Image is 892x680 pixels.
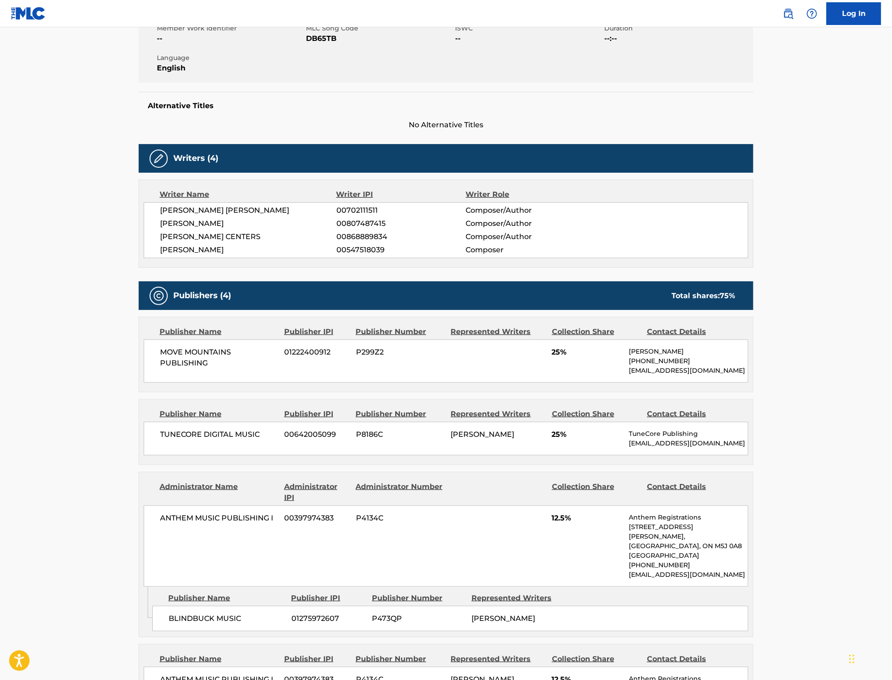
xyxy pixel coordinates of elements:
span: P8186C [356,429,444,440]
iframe: Chat Widget [847,636,892,680]
span: 00642005099 [285,429,349,440]
div: Publisher Number [356,326,444,337]
span: Composer [466,245,583,255]
div: Contact Details [647,654,735,665]
div: Publisher Number [356,654,444,665]
span: Duration [604,24,751,33]
span: -- [157,33,304,44]
span: MLC Song Code [306,24,453,33]
span: 12.5% [552,513,622,524]
a: Log In [827,2,881,25]
span: [PERSON_NAME] [160,218,336,229]
p: Anthem Registrations [629,513,748,522]
span: Member Work Identifier [157,24,304,33]
span: [PERSON_NAME] [471,614,535,623]
span: 00702111511 [336,205,466,216]
span: 00547518039 [336,245,466,255]
p: [GEOGRAPHIC_DATA], ON M5J 0A8 [629,541,748,551]
div: Publisher Name [160,409,277,420]
span: 25% [552,347,622,358]
div: Represented Writers [451,326,545,337]
span: P299Z2 [356,347,444,358]
p: [GEOGRAPHIC_DATA] [629,551,748,560]
span: P4134C [356,513,444,524]
span: 75 % [720,291,735,300]
span: 00807487415 [336,218,466,229]
p: [EMAIL_ADDRESS][DOMAIN_NAME] [629,366,748,375]
div: Represented Writers [471,593,564,604]
h5: Alternative Titles [148,101,744,110]
a: Public Search [779,5,797,23]
span: 01275972607 [291,613,365,624]
span: 25% [552,429,622,440]
img: search [783,8,794,19]
span: Language [157,53,304,63]
div: Writer Role [466,189,583,200]
div: Administrator Number [356,481,444,503]
img: Writers [153,153,164,164]
div: Publisher IPI [284,654,349,665]
div: Collection Share [552,409,640,420]
div: Publisher Name [160,326,277,337]
div: Publisher Name [160,654,277,665]
p: [PHONE_NUMBER] [629,560,748,570]
div: Collection Share [552,326,640,337]
span: [PERSON_NAME] CENTERS [160,231,336,242]
span: --:-- [604,33,751,44]
div: Writer IPI [336,189,466,200]
span: 01222400912 [285,347,349,358]
div: Publisher IPI [284,409,349,420]
span: DB65TB [306,33,453,44]
div: Publisher Number [356,409,444,420]
span: P473QP [372,613,465,624]
div: Publisher Number [372,593,465,604]
div: Publisher IPI [291,593,365,604]
p: [EMAIL_ADDRESS][DOMAIN_NAME] [629,439,748,448]
div: Collection Share [552,481,640,503]
span: [PERSON_NAME] [PERSON_NAME] [160,205,336,216]
h5: Publishers (4) [173,290,231,301]
span: English [157,63,304,74]
div: Contact Details [647,326,735,337]
p: [EMAIL_ADDRESS][DOMAIN_NAME] [629,570,748,580]
p: TuneCore Publishing [629,429,748,439]
span: 00397974383 [285,513,349,524]
span: ISWC [455,24,602,33]
h5: Writers (4) [173,153,218,164]
span: [PERSON_NAME] [451,430,515,439]
span: -- [455,33,602,44]
span: ANTHEM MUSIC PUBLISHING I [160,513,278,524]
div: Represented Writers [451,409,545,420]
div: Administrator IPI [284,481,349,503]
div: Administrator Name [160,481,277,503]
span: Composer/Author [466,231,583,242]
span: 00868889834 [336,231,466,242]
div: Writer Name [160,189,336,200]
img: MLC Logo [11,7,46,20]
span: [PERSON_NAME] [160,245,336,255]
div: Publisher Name [168,593,284,604]
span: Composer/Author [466,205,583,216]
div: Publisher IPI [284,326,349,337]
img: help [807,8,817,19]
div: Total shares: [672,290,735,301]
p: [STREET_ADDRESS][PERSON_NAME], [629,522,748,541]
p: [PHONE_NUMBER] [629,356,748,366]
span: MOVE MOUNTAINS PUBLISHING [160,347,278,369]
span: TUNECORE DIGITAL MUSIC [160,429,278,440]
span: No Alternative Titles [139,120,753,130]
div: Collection Share [552,654,640,665]
div: Represented Writers [451,654,545,665]
div: Help [803,5,821,23]
div: Drag [849,645,855,673]
p: [PERSON_NAME] [629,347,748,356]
span: Composer/Author [466,218,583,229]
img: Publishers [153,290,164,301]
div: Contact Details [647,481,735,503]
div: Contact Details [647,409,735,420]
span: BLINDBUCK MUSIC [169,613,285,624]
